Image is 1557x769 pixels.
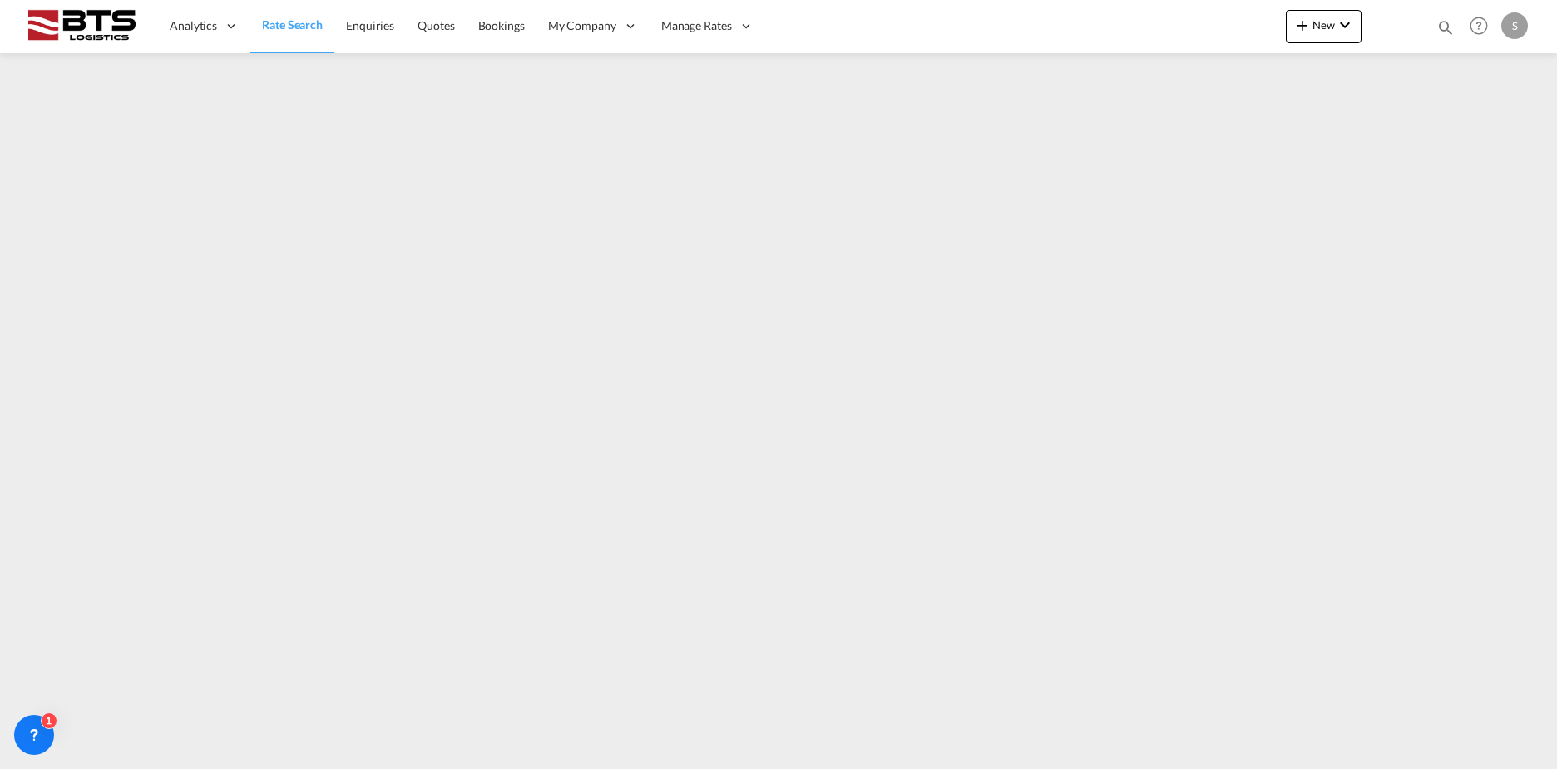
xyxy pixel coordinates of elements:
[1436,18,1455,37] md-icon: icon-magnify
[346,18,394,32] span: Enquiries
[1501,12,1528,39] div: S
[1293,18,1355,32] span: New
[262,17,323,32] span: Rate Search
[418,18,454,32] span: Quotes
[1465,12,1501,42] div: Help
[661,17,732,34] span: Manage Rates
[170,17,217,34] span: Analytics
[1335,15,1355,35] md-icon: icon-chevron-down
[1293,15,1312,35] md-icon: icon-plus 400-fg
[1286,10,1362,43] button: icon-plus 400-fgNewicon-chevron-down
[1465,12,1493,40] span: Help
[478,18,525,32] span: Bookings
[548,17,616,34] span: My Company
[25,7,137,45] img: cdcc71d0be7811ed9adfbf939d2aa0e8.png
[1436,18,1455,43] div: icon-magnify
